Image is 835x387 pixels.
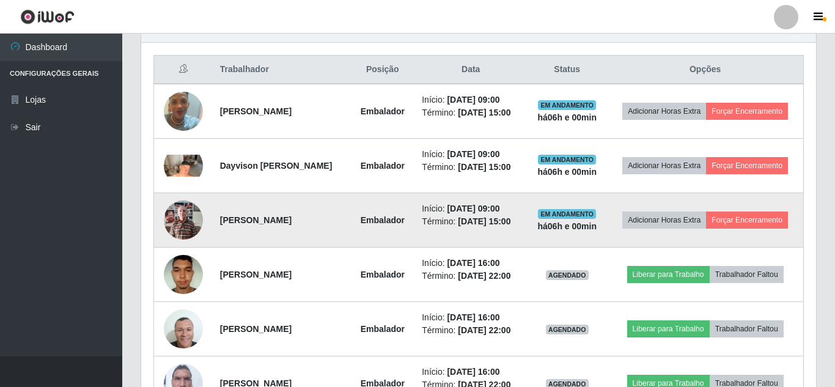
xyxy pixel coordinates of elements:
time: [DATE] 22:00 [458,271,510,281]
button: Trabalhador Faltou [710,266,784,283]
strong: [PERSON_NAME] [220,215,292,225]
strong: [PERSON_NAME] [220,106,292,116]
img: 1689458402728.jpeg [164,248,203,300]
strong: Embalador [361,161,405,171]
th: Posição [350,56,414,84]
button: Liberar para Trabalho [627,320,710,337]
li: Término: [422,106,520,119]
button: Trabalhador Faltou [710,320,784,337]
time: [DATE] 16:00 [447,258,499,268]
time: [DATE] 22:00 [458,325,510,335]
li: Término: [422,215,520,228]
button: Forçar Encerramento [706,212,788,229]
strong: há 06 h e 00 min [537,112,597,122]
span: EM ANDAMENTO [538,209,596,219]
button: Forçar Encerramento [706,103,788,120]
time: [DATE] 15:00 [458,216,510,226]
li: Término: [422,161,520,174]
th: Opções [607,56,803,84]
li: Início: [422,94,520,106]
span: AGENDADO [546,325,589,334]
li: Término: [422,270,520,282]
li: Início: [422,311,520,324]
strong: Embalador [361,324,405,334]
button: Adicionar Horas Extra [622,103,706,120]
li: Término: [422,324,520,337]
time: [DATE] 09:00 [447,149,499,159]
strong: Dayvison [PERSON_NAME] [220,161,333,171]
li: Início: [422,202,520,215]
strong: há 06 h e 00 min [537,221,597,231]
button: Adicionar Horas Extra [622,212,706,229]
strong: Embalador [361,215,405,225]
time: [DATE] 16:00 [447,367,499,377]
th: Status [527,56,607,84]
span: AGENDADO [546,270,589,280]
th: Trabalhador [213,56,351,84]
time: [DATE] 09:00 [447,204,499,213]
strong: Embalador [361,270,405,279]
img: CoreUI Logo [20,9,75,24]
time: [DATE] 09:00 [447,95,499,105]
strong: [PERSON_NAME] [220,324,292,334]
time: [DATE] 15:00 [458,162,510,172]
strong: Embalador [361,106,405,116]
button: Adicionar Horas Extra [622,157,706,174]
li: Início: [422,366,520,378]
strong: há 06 h e 00 min [537,167,597,177]
img: 1737455056620.jpeg [164,155,203,177]
button: Forçar Encerramento [706,157,788,174]
img: 1753363159449.jpeg [164,194,203,246]
button: Liberar para Trabalho [627,266,710,283]
li: Início: [422,257,520,270]
span: EM ANDAMENTO [538,155,596,164]
li: Início: [422,148,520,161]
th: Data [414,56,527,84]
span: EM ANDAMENTO [538,100,596,110]
time: [DATE] 16:00 [447,312,499,322]
strong: [PERSON_NAME] [220,270,292,279]
img: 1736167370317.jpeg [164,309,203,348]
img: 1734287030319.jpeg [164,76,203,146]
time: [DATE] 15:00 [458,108,510,117]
